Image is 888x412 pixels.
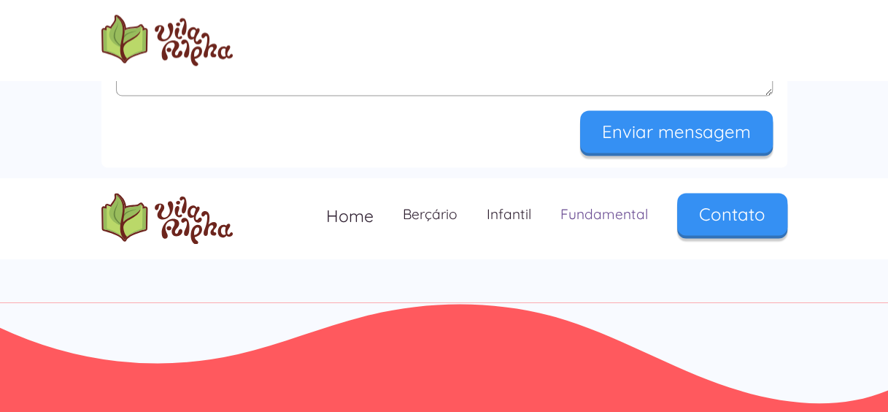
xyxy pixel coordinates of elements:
img: logo Escola Vila Alpha [101,15,233,66]
img: logo Escola Vila Alpha [101,193,233,244]
input: Enviar mensagem [580,110,773,153]
a: Contato [677,193,787,235]
a: home [101,15,233,66]
a: Home [312,193,388,239]
a: Infantil [472,193,546,236]
span: Home [326,205,374,226]
a: home [101,193,233,244]
a: Fundamental [546,193,663,236]
a: Berçário [388,193,472,236]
